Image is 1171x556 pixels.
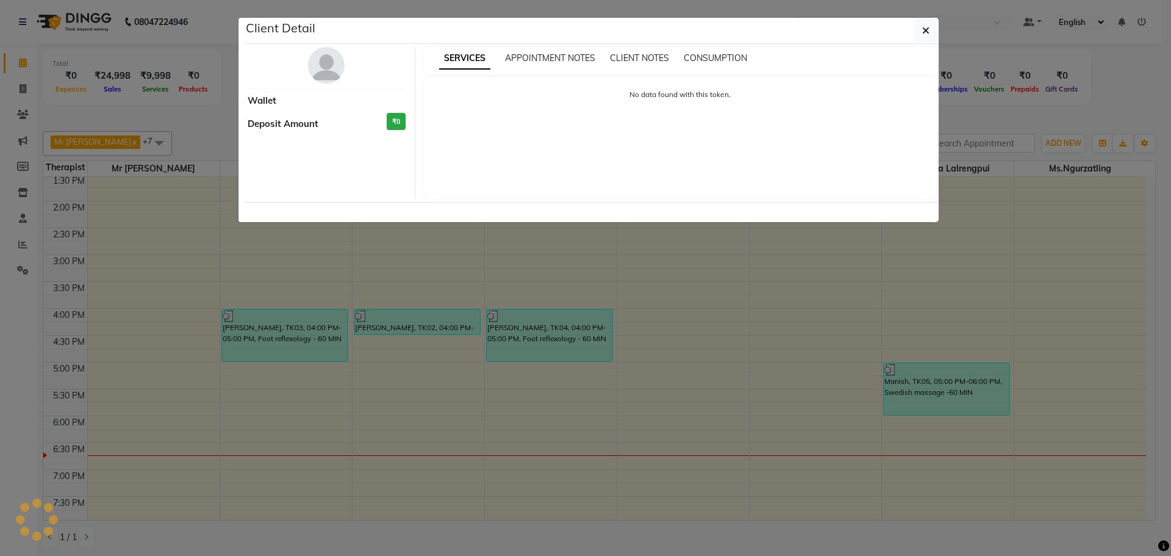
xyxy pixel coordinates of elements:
span: Deposit Amount [248,117,318,131]
span: APPOINTMENT NOTES [505,52,595,63]
span: SERVICES [439,48,490,70]
span: CLIENT NOTES [610,52,669,63]
img: avatar [308,47,345,84]
p: No data found with this token. [437,89,924,100]
h3: ₹0 [387,113,406,131]
h5: Client Detail [246,19,315,37]
span: Wallet [248,94,276,108]
span: CONSUMPTION [684,52,747,63]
